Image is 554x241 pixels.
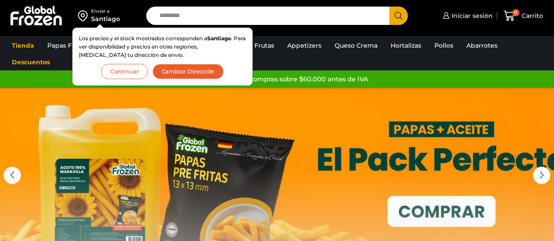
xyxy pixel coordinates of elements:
[7,54,54,70] a: Descuentos
[101,64,148,79] button: Continuar
[43,37,90,54] a: Papas Fritas
[7,37,39,54] a: Tienda
[152,64,224,79] button: Cambiar Dirección
[449,11,493,20] span: Iniciar sesión
[533,167,550,184] div: Next slide
[441,7,493,24] a: Iniciar sesión
[430,37,458,54] a: Pollos
[389,7,408,25] button: Search button
[207,35,231,42] strong: Santiago
[79,34,246,59] p: Los precios y el stock mostrados corresponden a . Para ver disponibilidad y precios en otras regi...
[4,167,21,184] div: Previous slide
[519,11,543,20] span: Carrito
[78,8,91,23] img: address-field-icon.svg
[386,37,426,54] a: Hortalizas
[501,6,545,26] a: 0 Carrito
[283,37,326,54] a: Appetizers
[91,14,120,23] div: Santiago
[512,9,519,16] span: 0
[91,8,120,14] div: Enviar a
[330,37,382,54] a: Queso Crema
[462,37,502,54] a: Abarrotes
